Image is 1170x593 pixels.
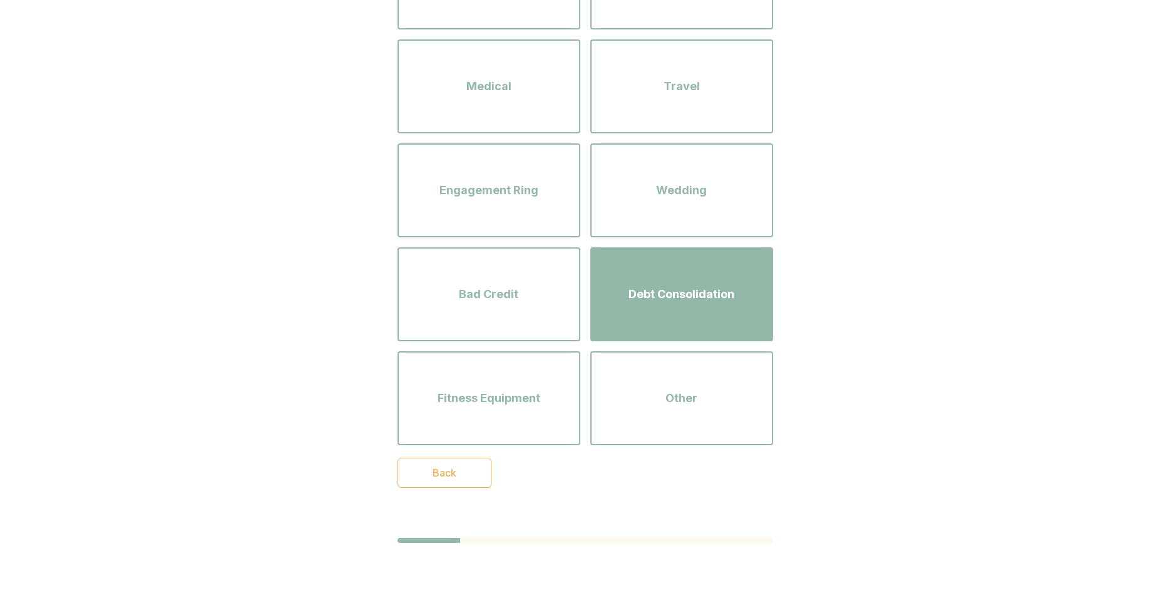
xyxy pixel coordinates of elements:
button: Travel [590,39,773,133]
span: Debt Consolidation [629,286,734,303]
span: Other [665,389,697,407]
button: Bad Credit [398,247,580,341]
button: Back [398,458,491,488]
button: Wedding [590,143,773,237]
span: Bad Credit [459,286,518,303]
button: Fitness Equipment [398,351,580,445]
button: Debt Consolidation [590,247,773,341]
span: Wedding [656,182,707,199]
span: Engagement Ring [439,182,538,199]
button: Medical [398,39,580,133]
span: Fitness Equipment [438,389,540,407]
button: Engagement Ring [398,143,580,237]
span: Medical [466,78,511,95]
span: Travel [664,78,700,95]
button: Other [590,351,773,445]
